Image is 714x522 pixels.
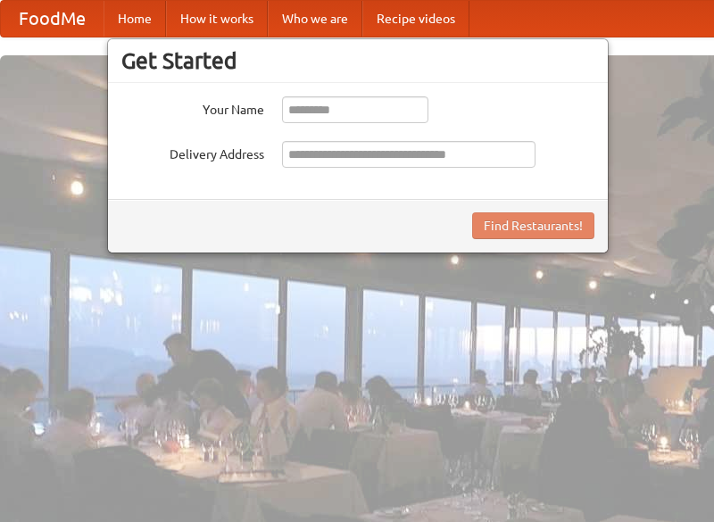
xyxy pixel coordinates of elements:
button: Find Restaurants! [472,212,594,239]
label: Delivery Address [121,141,264,163]
a: Home [104,1,166,37]
a: Who we are [268,1,362,37]
a: How it works [166,1,268,37]
label: Your Name [121,96,264,119]
a: Recipe videos [362,1,469,37]
a: FoodMe [1,1,104,37]
h3: Get Started [121,47,594,74]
